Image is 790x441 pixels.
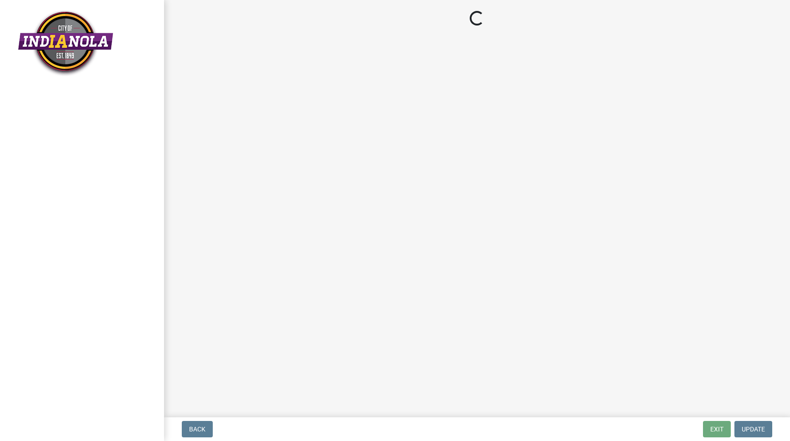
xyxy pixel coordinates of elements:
[182,421,213,437] button: Back
[742,426,765,433] span: Update
[703,421,731,437] button: Exit
[189,426,205,433] span: Back
[18,10,113,77] img: City of Indianola, Iowa
[734,421,772,437] button: Update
